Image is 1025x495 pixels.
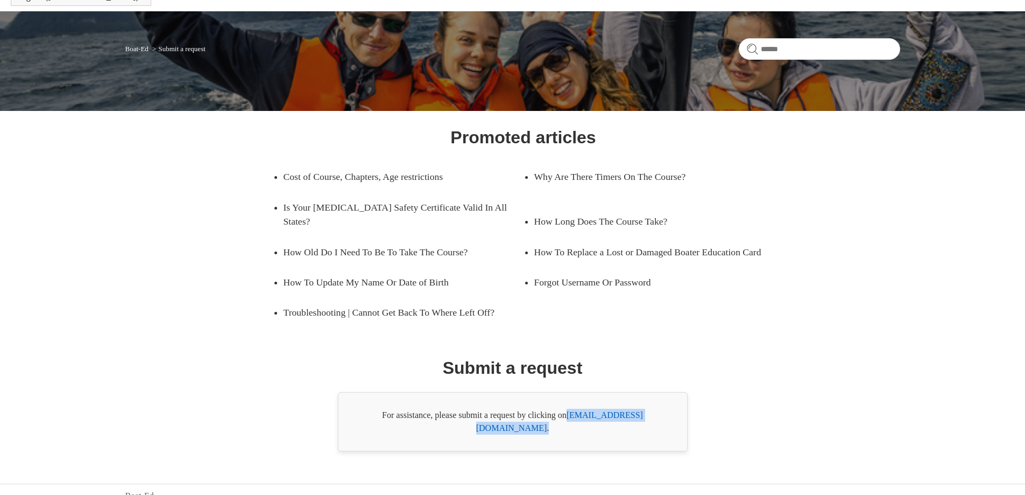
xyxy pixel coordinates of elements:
a: Boat-Ed [125,45,149,53]
input: Search [739,38,900,60]
h1: Submit a request [443,355,583,381]
a: Troubleshooting | Cannot Get Back To Where Left Off? [284,297,524,327]
a: How Old Do I Need To Be To Take The Course? [284,237,507,267]
a: Cost of Course, Chapters, Age restrictions [284,162,507,192]
a: Forgot Username Or Password [534,267,758,297]
a: Is Your [MEDICAL_DATA] Safety Certificate Valid In All States? [284,192,524,237]
a: How Long Does The Course Take? [534,206,758,236]
a: How To Update My Name Or Date of Birth [284,267,507,297]
li: Submit a request [150,45,206,53]
h1: Promoted articles [450,124,596,150]
a: How To Replace a Lost or Damaged Boater Education Card [534,237,774,267]
div: For assistance, please submit a request by clicking on . [338,392,688,451]
a: Why Are There Timers On The Course? [534,162,758,192]
li: Boat-Ed [125,45,151,53]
